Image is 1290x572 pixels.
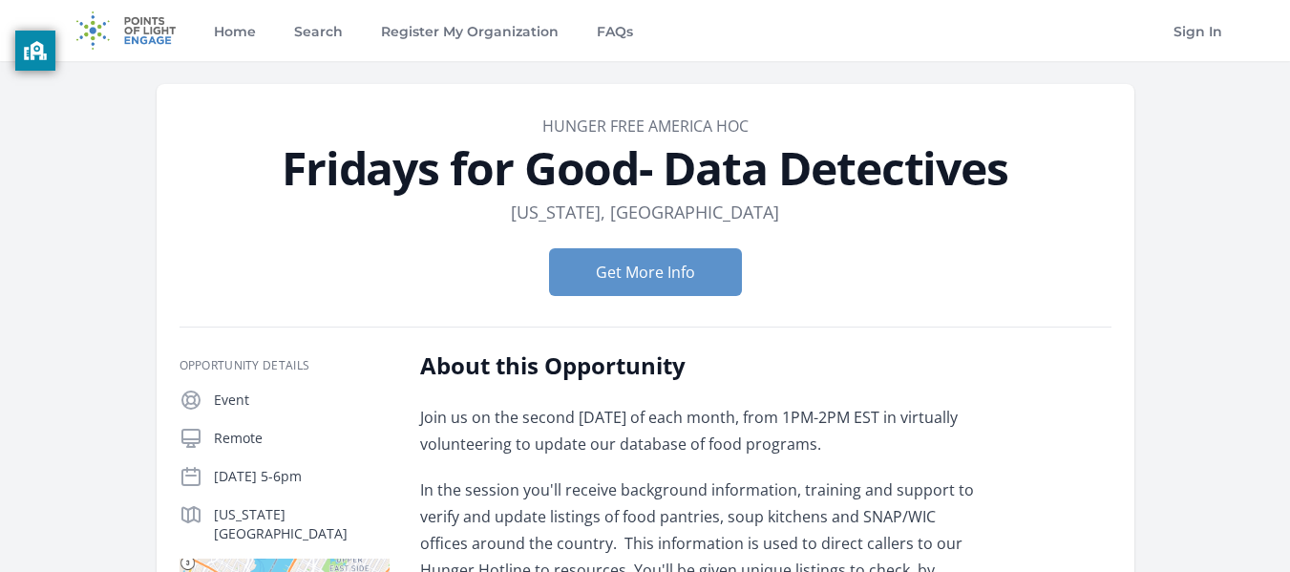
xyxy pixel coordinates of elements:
p: Join us on the second [DATE] of each month, from 1PM-2PM EST in virtually volunteering to update ... [420,404,979,457]
dd: [US_STATE], [GEOGRAPHIC_DATA] [511,199,779,225]
p: [DATE] 5-6pm [214,467,390,486]
p: Event [214,391,390,410]
a: Hunger Free America HOC [542,116,749,137]
p: [US_STATE][GEOGRAPHIC_DATA] [214,505,390,543]
h1: Fridays for Good- Data Detectives [180,145,1111,191]
button: privacy banner [15,31,55,71]
h3: Opportunity Details [180,358,390,373]
h2: About this Opportunity [420,350,979,381]
p: Remote [214,429,390,448]
button: Get More Info [549,248,742,296]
